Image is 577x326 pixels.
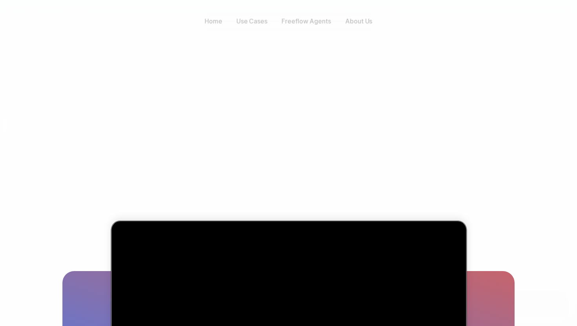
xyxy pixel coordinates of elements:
p: About Us [345,17,372,26]
a: About Us [341,15,376,27]
a: Freeflow Agents [278,15,335,27]
p: Freeflow Agents [281,17,331,26]
p: Use Cases [236,17,267,26]
button: Use Cases [232,15,271,27]
p: Home [205,17,222,26]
